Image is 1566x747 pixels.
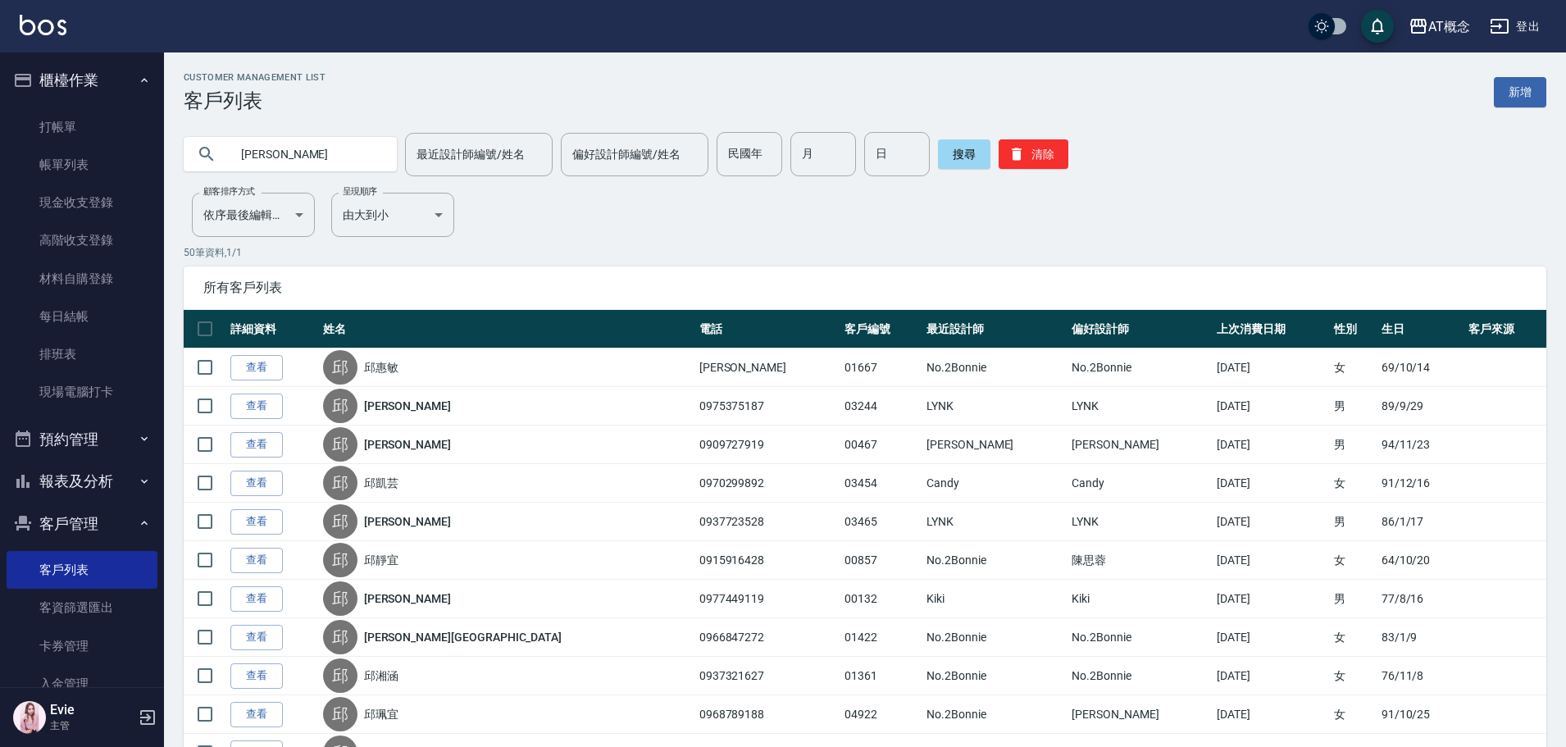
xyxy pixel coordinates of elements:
a: 查看 [230,702,283,727]
h5: Evie [50,702,134,718]
a: 查看 [230,663,283,689]
td: LYNK [1068,503,1213,541]
td: No.2Bonnie [1068,348,1213,387]
a: 查看 [230,355,283,380]
a: 排班表 [7,335,157,373]
td: 女 [1330,541,1377,580]
td: LYNK [922,503,1068,541]
th: 最近設計師 [922,310,1068,348]
a: 入金管理 [7,665,157,703]
h2: Customer Management List [184,72,325,83]
a: 查看 [230,586,283,612]
span: 所有客戶列表 [203,280,1527,296]
td: [PERSON_NAME] [1068,426,1213,464]
td: 0975375187 [695,387,840,426]
a: 現金收支登錄 [7,184,157,221]
a: 邱珮宜 [364,706,398,722]
td: [PERSON_NAME] [695,348,840,387]
td: 69/10/14 [1377,348,1464,387]
a: 新增 [1494,77,1546,107]
td: No.2Bonnie [922,618,1068,657]
a: 打帳單 [7,108,157,146]
td: [PERSON_NAME] [1068,695,1213,734]
button: 登出 [1483,11,1546,42]
td: 01422 [840,618,922,657]
td: 91/10/25 [1377,695,1464,734]
div: 由大到小 [331,193,454,237]
td: 64/10/20 [1377,541,1464,580]
td: 03465 [840,503,922,541]
td: [DATE] [1213,541,1330,580]
td: 女 [1330,464,1377,503]
td: 女 [1330,348,1377,387]
div: 邱 [323,620,357,654]
label: 顧客排序方式 [203,185,255,198]
td: Candy [1068,464,1213,503]
td: 女 [1330,657,1377,695]
div: 邱 [323,658,357,693]
img: Person [13,701,46,734]
td: 86/1/17 [1377,503,1464,541]
td: 04922 [840,695,922,734]
input: 搜尋關鍵字 [230,132,384,176]
td: [DATE] [1213,503,1330,541]
td: No.2Bonnie [1068,618,1213,657]
p: 50 筆資料, 1 / 1 [184,245,1546,260]
td: 76/11/8 [1377,657,1464,695]
td: LYNK [922,387,1068,426]
button: 報表及分析 [7,460,157,503]
a: 查看 [230,394,283,419]
button: 預約管理 [7,418,157,461]
td: Candy [922,464,1068,503]
td: 0968789188 [695,695,840,734]
td: 女 [1330,695,1377,734]
a: [PERSON_NAME] [364,590,451,607]
td: Kiki [922,580,1068,618]
a: 高階收支登錄 [7,221,157,259]
td: [DATE] [1213,618,1330,657]
td: 0937723528 [695,503,840,541]
td: 0937321627 [695,657,840,695]
a: [PERSON_NAME] [364,398,451,414]
td: [DATE] [1213,580,1330,618]
a: 查看 [230,625,283,650]
td: 0970299892 [695,464,840,503]
td: 男 [1330,387,1377,426]
a: 邱凱芸 [364,475,398,491]
button: AT概念 [1402,10,1477,43]
div: 邱 [323,543,357,577]
td: 91/12/16 [1377,464,1464,503]
td: 0977449119 [695,580,840,618]
div: 邱 [323,697,357,731]
td: 01361 [840,657,922,695]
td: 女 [1330,618,1377,657]
a: [PERSON_NAME] [364,513,451,530]
td: 0909727919 [695,426,840,464]
td: 00467 [840,426,922,464]
td: [DATE] [1213,464,1330,503]
a: [PERSON_NAME] [364,436,451,453]
td: [DATE] [1213,695,1330,734]
img: Logo [20,15,66,35]
th: 生日 [1377,310,1464,348]
td: [DATE] [1213,426,1330,464]
label: 呈現順序 [343,185,377,198]
td: 男 [1330,426,1377,464]
th: 客戶編號 [840,310,922,348]
div: AT概念 [1428,16,1470,37]
td: 0915916428 [695,541,840,580]
a: 現場電腦打卡 [7,373,157,411]
a: 客戶列表 [7,551,157,589]
td: No.2Bonnie [922,348,1068,387]
th: 客戶來源 [1464,310,1546,348]
button: 櫃檯作業 [7,59,157,102]
a: 查看 [230,509,283,535]
a: 每日結帳 [7,298,157,335]
div: 邱 [323,581,357,616]
th: 詳細資料 [226,310,319,348]
a: [PERSON_NAME][GEOGRAPHIC_DATA] [364,629,562,645]
td: 00132 [840,580,922,618]
td: [PERSON_NAME] [922,426,1068,464]
td: 陳思蓉 [1068,541,1213,580]
a: 邱靜宜 [364,552,398,568]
